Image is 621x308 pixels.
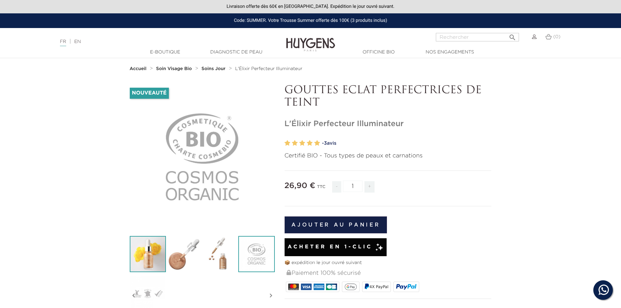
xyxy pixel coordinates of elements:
[285,216,387,233] button: Ajouter au panier
[74,39,81,44] a: EN
[322,139,492,148] a: -3avis
[317,180,325,198] div: TTC
[130,88,169,99] li: Nouveauté
[285,84,492,110] p: GOUTTES ECLAT PERFECTRICES DE TEINT
[553,35,560,39] span: (0)
[288,284,299,290] img: MASTERCARD
[285,139,290,148] label: 1
[292,139,298,148] label: 2
[314,139,320,148] label: 5
[507,31,518,40] button: 
[343,181,362,192] input: Quantité
[287,270,291,275] img: Paiement 100% sécurisé
[299,139,305,148] label: 3
[346,49,411,56] a: Officine Bio
[60,39,66,46] a: FR
[201,66,226,71] strong: Soins Jour
[301,284,312,290] img: VISA
[235,66,302,71] a: L'Élixir Perfecteur Illuminateur
[130,66,147,71] strong: Accueil
[509,32,516,39] i: 
[285,259,492,266] p: 📦 expédition le jour ouvré suivant
[201,66,227,71] a: Soins Jour
[130,66,148,71] a: Accueil
[286,27,335,52] img: Huygens
[204,49,269,56] a: Diagnostic de peau
[332,181,341,193] span: -
[285,152,492,160] p: Certifié BIO - Tous types de peaux et carnations
[133,49,198,56] a: E-Boutique
[417,49,482,56] a: Nos engagements
[235,66,302,71] span: L'Élixir Perfecteur Illuminateur
[156,66,194,71] a: Soin Visage Bio
[345,284,357,290] img: google_pay
[156,66,192,71] strong: Soin Visage Bio
[130,236,166,272] img: L'Élixir Perfecteur Illuminateur
[326,284,337,290] img: CB_NATIONALE
[314,284,324,290] img: AMEX
[285,182,316,190] span: 26,90 €
[364,181,375,193] span: +
[57,38,254,46] div: |
[324,141,327,146] span: 3
[286,266,492,280] div: Paiement 100% sécurisé
[369,285,388,289] span: 4X PayPal
[307,139,313,148] label: 4
[285,119,492,129] h1: L'Élixir Perfecteur Illuminateur
[436,33,519,41] input: Rechercher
